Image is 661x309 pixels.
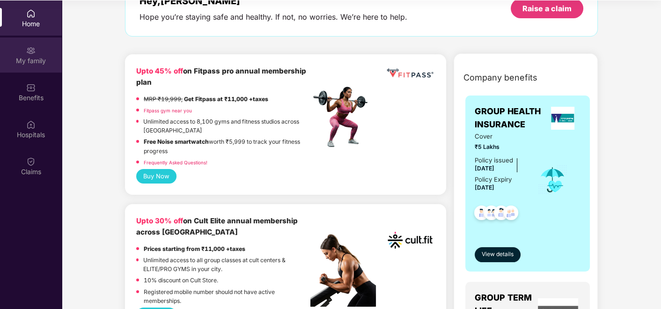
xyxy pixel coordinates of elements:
img: svg+xml;base64,PHN2ZyBpZD0iQ2xhaW0iIHhtbG5zPSJodHRwOi8vd3d3LnczLm9yZy8yMDAwL3N2ZyIgd2lkdGg9IjIwIi... [26,157,36,166]
p: Unlimited access to all group classes at cult centers & ELITE/PRO GYMS in your city. [143,256,311,273]
p: Unlimited access to 8,100 gyms and fitness studios across [GEOGRAPHIC_DATA] [143,117,311,135]
div: Raise a claim [522,3,572,14]
p: worth ₹5,999 to track your fitness progress [144,137,311,155]
button: View details [475,247,521,262]
img: fpp.png [310,84,376,150]
strong: Free Noise smartwatch [144,138,209,145]
img: svg+xml;base64,PHN2ZyB4bWxucz0iaHR0cDovL3d3dy53My5vcmcvMjAwMC9zdmciIHdpZHRoPSI0OC45NDMiIGhlaWdodD... [470,203,493,226]
span: View details [482,250,514,259]
img: svg+xml;base64,PHN2ZyB3aWR0aD0iMjAiIGhlaWdodD0iMjAiIHZpZXdCb3g9IjAgMCAyMCAyMCIgZmlsbD0ibm9uZSIgeG... [26,46,36,55]
del: MRP ₹19,999, [144,96,183,103]
img: insurerLogo [551,107,574,130]
span: GROUP HEALTH INSURANCE [475,105,545,132]
img: svg+xml;base64,PHN2ZyBpZD0iSG9zcGl0YWxzIiB4bWxucz0iaHR0cDovL3d3dy53My5vcmcvMjAwMC9zdmciIHdpZHRoPS... [26,120,36,129]
a: Frequently Asked Questions! [144,160,207,165]
span: [DATE] [475,184,494,191]
div: Policy Expiry [475,175,512,184]
strong: Prices starting from ₹11,000 +taxes [144,245,245,252]
div: Hope you’re staying safe and healthy. If not, no worries. We’re here to help. [140,12,407,22]
a: Fitpass gym near you [144,108,192,113]
img: svg+xml;base64,PHN2ZyB4bWxucz0iaHR0cDovL3d3dy53My5vcmcvMjAwMC9zdmciIHdpZHRoPSI0OC45NDMiIGhlaWdodD... [499,203,522,226]
b: on Cult Elite annual membership across [GEOGRAPHIC_DATA] [136,216,298,236]
img: svg+xml;base64,PHN2ZyBpZD0iQmVuZWZpdHMiIHhtbG5zPSJodHRwOi8vd3d3LnczLm9yZy8yMDAwL3N2ZyIgd2lkdGg9Ij... [26,83,36,92]
span: [DATE] [475,165,494,172]
img: pc2.png [310,234,376,307]
span: ₹5 Lakhs [475,142,524,151]
b: Upto 45% off [136,66,183,75]
b: Upto 30% off [136,216,183,225]
button: Buy Now [136,169,176,184]
p: Registered mobile number should not have active memberships. [144,287,310,305]
span: Company benefits [463,71,537,84]
img: svg+xml;base64,PHN2ZyB4bWxucz0iaHR0cDovL3d3dy53My5vcmcvMjAwMC9zdmciIHdpZHRoPSI0OC45NDMiIGhlaWdodD... [490,203,513,226]
img: cult.png [385,215,435,265]
span: Cover [475,132,524,141]
img: svg+xml;base64,PHN2ZyB4bWxucz0iaHR0cDovL3d3dy53My5vcmcvMjAwMC9zdmciIHdpZHRoPSI0OC45MTUiIGhlaWdodD... [480,203,503,226]
b: on Fitpass pro annual membership plan [136,66,306,87]
p: 10% discount on Cult Store. [144,276,218,285]
img: fppp.png [385,66,435,81]
img: icon [537,164,568,195]
div: Policy issued [475,155,513,165]
strong: Get Fitpass at ₹11,000 +taxes [184,96,268,103]
img: svg+xml;base64,PHN2ZyBpZD0iSG9tZSIgeG1sbnM9Imh0dHA6Ly93d3cudzMub3JnLzIwMDAvc3ZnIiB3aWR0aD0iMjAiIG... [26,9,36,18]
